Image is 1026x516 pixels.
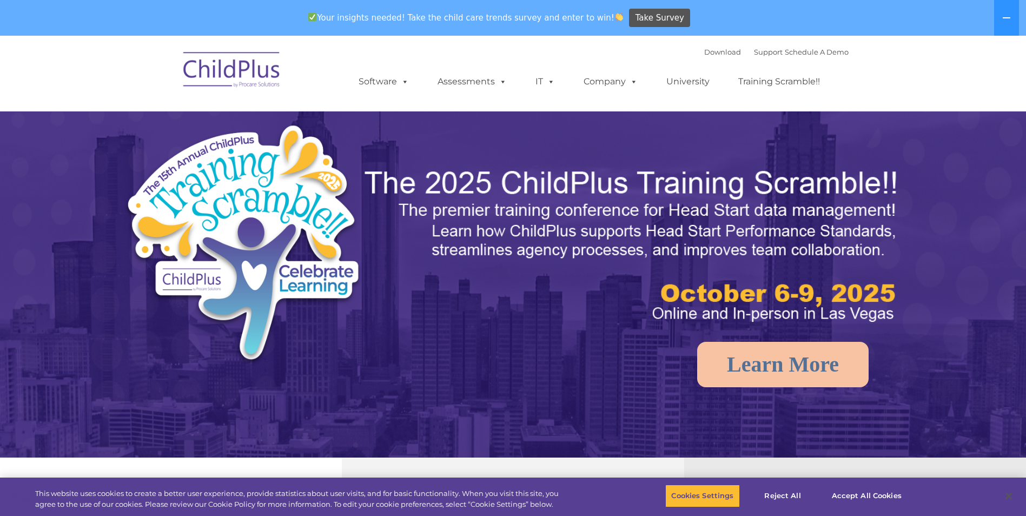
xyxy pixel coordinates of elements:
a: Training Scramble!! [727,71,831,92]
a: Schedule A Demo [785,48,849,56]
a: IT [525,71,566,92]
a: Take Survey [629,9,690,28]
a: Support [754,48,783,56]
button: Accept All Cookies [826,485,908,507]
img: ✅ [308,13,316,21]
button: Cookies Settings [665,485,739,507]
span: Last name [150,71,183,80]
button: Close [997,484,1021,508]
span: Your insights needed! Take the child care trends survey and enter to win! [304,7,628,28]
a: Software [348,71,420,92]
a: Assessments [427,71,518,92]
a: Company [573,71,648,92]
img: 👏 [615,13,623,21]
span: Phone number [150,116,196,124]
a: Download [704,48,741,56]
a: Learn More [697,342,869,387]
button: Reject All [749,485,817,507]
span: Take Survey [636,9,684,28]
img: ChildPlus by Procare Solutions [178,44,286,98]
font: | [704,48,849,56]
a: University [656,71,720,92]
div: This website uses cookies to create a better user experience, provide statistics about user visit... [35,488,564,510]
